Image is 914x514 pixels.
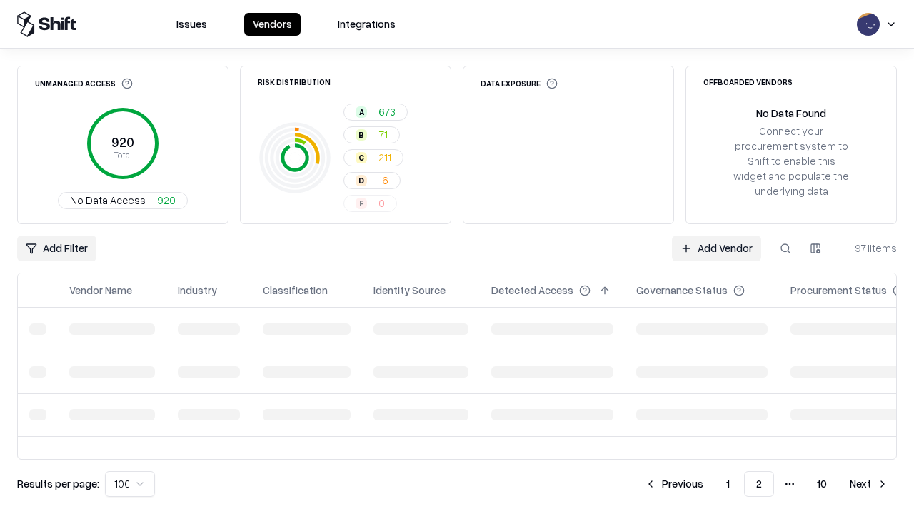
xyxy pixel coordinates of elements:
[17,236,96,261] button: Add Filter
[481,78,558,89] div: Data Exposure
[636,283,728,298] div: Governance Status
[756,106,826,121] div: No Data Found
[343,104,408,121] button: A673
[178,283,217,298] div: Industry
[356,152,367,163] div: C
[114,149,132,161] tspan: Total
[805,471,838,497] button: 10
[703,78,793,86] div: Offboarded Vendors
[732,124,850,199] div: Connect your procurement system to Shift to enable this widget and populate the underlying data
[35,78,133,89] div: Unmanaged Access
[840,241,897,256] div: 971 items
[168,13,216,36] button: Issues
[343,126,400,143] button: B71
[744,471,774,497] button: 2
[636,471,897,497] nav: pagination
[329,13,404,36] button: Integrations
[263,283,328,298] div: Classification
[373,283,446,298] div: Identity Source
[636,471,712,497] button: Previous
[378,150,391,165] span: 211
[378,173,388,188] span: 16
[69,283,132,298] div: Vendor Name
[258,78,331,86] div: Risk Distribution
[70,193,146,208] span: No Data Access
[244,13,301,36] button: Vendors
[343,172,401,189] button: D16
[356,106,367,118] div: A
[841,471,897,497] button: Next
[491,283,573,298] div: Detected Access
[356,175,367,186] div: D
[378,104,396,119] span: 673
[715,471,741,497] button: 1
[17,476,99,491] p: Results per page:
[111,134,134,150] tspan: 920
[343,149,403,166] button: C211
[378,127,388,142] span: 71
[672,236,761,261] a: Add Vendor
[790,283,887,298] div: Procurement Status
[157,193,176,208] span: 920
[356,129,367,141] div: B
[58,192,188,209] button: No Data Access920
